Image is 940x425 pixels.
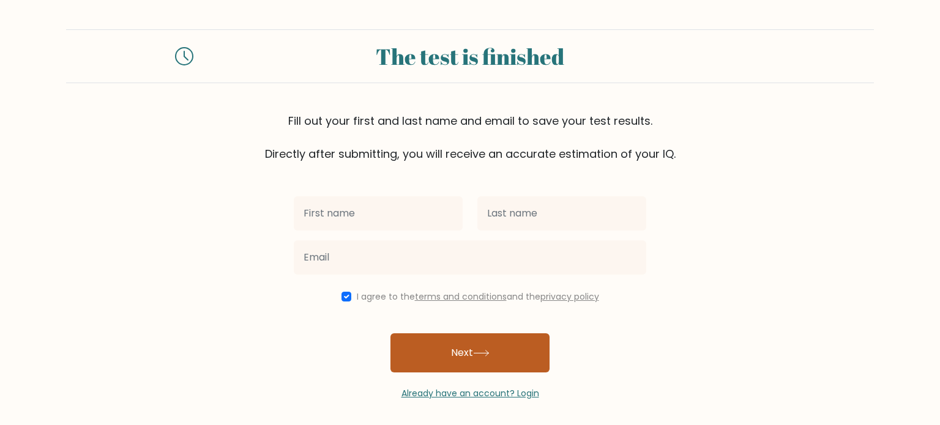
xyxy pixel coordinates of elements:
input: Email [294,240,646,275]
div: The test is finished [208,40,732,73]
input: Last name [477,196,646,231]
div: Fill out your first and last name and email to save your test results. Directly after submitting,... [66,113,874,162]
button: Next [390,333,550,372]
a: privacy policy [540,290,599,303]
a: terms and conditions [415,290,507,303]
input: First name [294,196,463,231]
label: I agree to the and the [357,290,599,303]
a: Already have an account? Login [401,387,539,399]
